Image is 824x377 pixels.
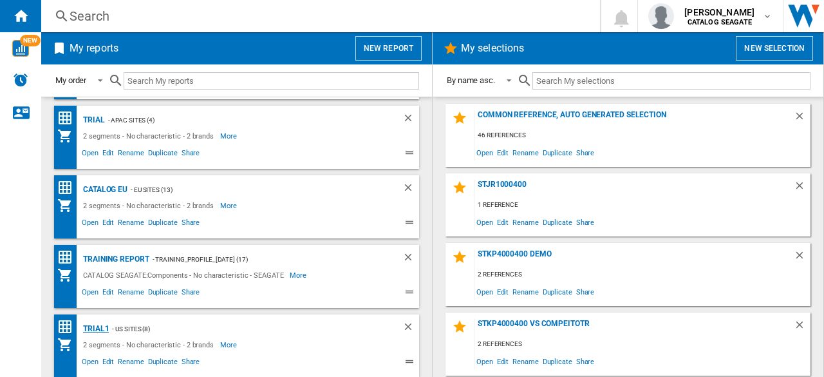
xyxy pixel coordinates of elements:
[574,283,597,300] span: Share
[474,353,495,370] span: Open
[180,356,202,371] span: Share
[180,286,202,302] span: Share
[80,128,220,144] div: 2 segments - No characteristic - 2 brands
[402,321,419,337] div: Delete
[290,267,308,283] span: More
[510,213,540,231] span: Rename
[495,353,511,370] span: Edit
[574,144,597,161] span: Share
[510,353,540,370] span: Rename
[474,180,794,197] div: STJR1000400
[794,249,810,267] div: Delete
[474,144,495,161] span: Open
[510,144,540,161] span: Rename
[220,337,239,353] span: More
[474,213,495,231] span: Open
[80,182,127,198] div: Catalog EU
[100,147,117,162] span: Edit
[688,18,752,26] b: CATALOG SEAGATE
[55,75,86,85] div: My order
[80,217,100,232] span: Open
[574,213,597,231] span: Share
[684,6,754,19] span: [PERSON_NAME]
[13,72,28,88] img: alerts-logo.svg
[80,251,149,267] div: Training Report
[794,180,810,197] div: Delete
[100,356,117,371] span: Edit
[532,72,810,90] input: Search My selections
[402,182,419,198] div: Delete
[794,319,810,336] div: Delete
[57,180,80,196] div: Price Matrix
[116,286,145,302] span: Rename
[57,267,80,283] div: My Assortment
[57,110,80,126] div: Price Matrix
[510,283,540,300] span: Rename
[495,144,511,161] span: Edit
[116,147,145,162] span: Rename
[474,319,794,336] div: STKP4000400 vs compeitotr
[402,112,419,128] div: Delete
[495,283,511,300] span: Edit
[57,198,80,213] div: My Assortment
[67,36,121,61] h2: My reports
[124,72,419,90] input: Search My reports
[146,217,180,232] span: Duplicate
[80,198,220,213] div: 2 segments - No characteristic - 2 brands
[541,213,574,231] span: Duplicate
[57,319,80,335] div: Price Matrix
[100,286,117,302] span: Edit
[57,337,80,353] div: My Assortment
[541,353,574,370] span: Duplicate
[146,286,180,302] span: Duplicate
[149,251,377,267] div: - Training_Profile_[DATE] (17)
[474,128,810,144] div: 46 references
[80,267,290,283] div: CATALOG SEAGATE:Components - No characteristic - SEAGATE
[180,147,202,162] span: Share
[574,353,597,370] span: Share
[474,267,810,283] div: 2 references
[474,110,794,128] div: Common reference, auto generated selection
[100,217,117,232] span: Edit
[12,40,29,57] img: wise-card.svg
[116,217,145,232] span: Rename
[355,36,422,61] button: New report
[70,7,566,25] div: Search
[220,128,239,144] span: More
[80,112,105,128] div: Trial
[146,147,180,162] span: Duplicate
[80,286,100,302] span: Open
[80,147,100,162] span: Open
[736,36,813,61] button: New selection
[402,251,419,267] div: Delete
[648,3,674,29] img: profile.jpg
[220,198,239,213] span: More
[474,249,794,267] div: STKP4000400 Demo
[80,321,109,337] div: trial1
[146,356,180,371] span: Duplicate
[80,337,220,353] div: 2 segments - No characteristic - 2 brands
[541,283,574,300] span: Duplicate
[541,144,574,161] span: Duplicate
[105,112,377,128] div: - APAC Sites (4)
[180,217,202,232] span: Share
[57,249,80,266] div: Price Matrix
[80,356,100,371] span: Open
[458,36,527,61] h2: My selections
[474,283,495,300] span: Open
[447,75,495,85] div: By name asc.
[57,128,80,144] div: My Assortment
[474,336,810,353] div: 2 references
[474,197,810,213] div: 1 reference
[794,110,810,128] div: Delete
[495,213,511,231] span: Edit
[127,182,377,198] div: - EU Sites (13)
[20,35,41,46] span: NEW
[109,321,377,337] div: - US Sites (8)
[116,356,145,371] span: Rename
